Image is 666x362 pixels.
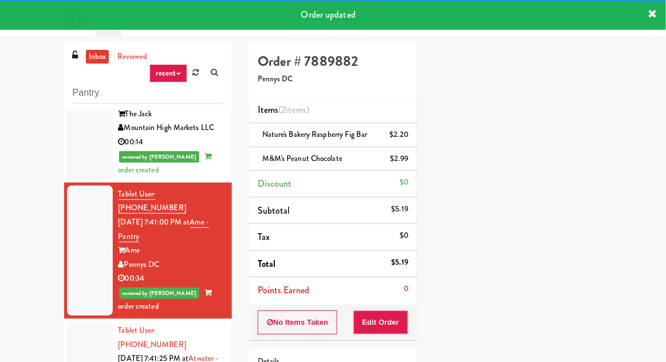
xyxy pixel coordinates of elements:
[119,325,186,350] a: Tablet User· [PHONE_NUMBER]
[86,50,109,64] a: inbox
[119,217,190,227] span: [DATE] 7:41:00 PM at
[404,282,408,296] div: 0
[119,188,186,214] a: Tablet User· [PHONE_NUMBER]
[258,284,309,297] span: Points Earned
[73,82,223,104] input: Search vision orders
[258,54,408,69] h4: Order # 7889882
[64,183,232,319] li: Tablet User· [PHONE_NUMBER][DATE] 7:41:00 PM atAme - PantryAmePennys DC00:34reviewed by [PERSON_N...
[392,255,409,270] div: $5.19
[262,153,342,164] span: M&M's Peanut Chocolate
[258,177,292,190] span: Discount
[119,258,223,272] div: Pennys DC
[119,121,223,135] div: Mountain High Markets LLC
[119,151,200,163] span: reviewed by [PERSON_NAME]
[390,128,409,142] div: $2.20
[278,103,309,116] span: (2 )
[258,204,290,217] span: Subtotal
[353,310,409,335] button: Edit Order
[149,64,187,82] a: recent
[119,243,223,258] div: Ame
[119,271,223,286] div: 00:34
[258,310,338,335] button: No Items Taken
[64,46,232,182] li: Tablet User· [PHONE_NUMBER][DATE] 7:40:20 PM atThe Jack - Pantry - RightThe JackMountain High Mar...
[115,50,150,64] a: reviewed
[119,107,223,121] div: The Jack
[119,135,223,149] div: 00:14
[391,152,409,166] div: $2.99
[400,175,408,190] div: $0
[400,229,408,243] div: $0
[258,103,309,116] span: Items
[286,103,307,116] ng-pluralize: items
[119,217,210,242] a: Ame - Pantry
[301,8,356,21] span: Order updated
[119,325,186,350] span: · [PHONE_NUMBER]
[258,230,270,243] span: Tax
[392,202,409,217] div: $5.19
[258,257,276,270] span: Total
[119,288,200,299] span: reviewed by [PERSON_NAME]
[258,75,408,84] h5: Pennys DC
[262,129,367,140] span: Nature's Bakery Raspberry Fig Bar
